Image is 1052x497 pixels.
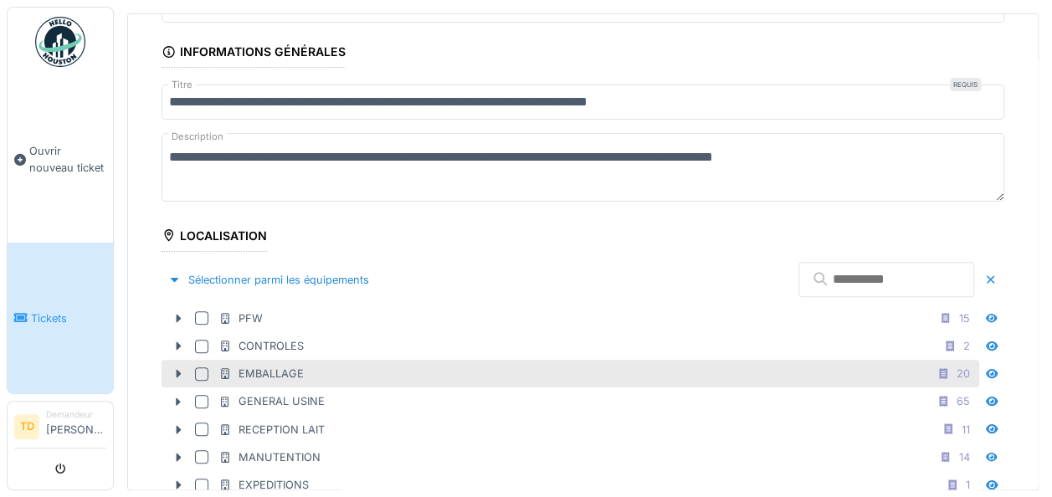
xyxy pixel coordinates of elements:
label: Description [168,126,227,147]
div: 20 [957,366,970,382]
div: 65 [957,393,970,409]
div: Demandeur [46,408,106,421]
div: 15 [959,310,970,326]
div: Requis [950,78,981,91]
div: MANUTENTION [218,449,321,465]
div: Informations générales [162,39,346,68]
div: EXPEDITIONS [218,477,309,493]
label: Titre [168,78,196,92]
div: Sélectionner parmi les équipements [162,269,376,291]
div: 11 [962,422,970,438]
li: TD [14,414,39,439]
a: Tickets [8,243,113,393]
a: TD Demandeur[PERSON_NAME] [14,408,106,448]
div: 14 [959,449,970,465]
span: Tickets [31,310,106,326]
div: CONTROLES [218,338,304,354]
a: Ouvrir nouveau ticket [8,76,113,243]
div: GENERAL USINE [218,393,325,409]
div: 1 [966,477,970,493]
span: Ouvrir nouveau ticket [29,143,106,175]
div: EMBALLAGE [218,366,304,382]
div: PFW [218,310,263,326]
div: 2 [963,338,970,354]
div: Localisation [162,223,267,252]
img: Badge_color-CXgf-gQk.svg [35,17,85,67]
li: [PERSON_NAME] [46,408,106,444]
div: RECEPTION LAIT [218,422,325,438]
